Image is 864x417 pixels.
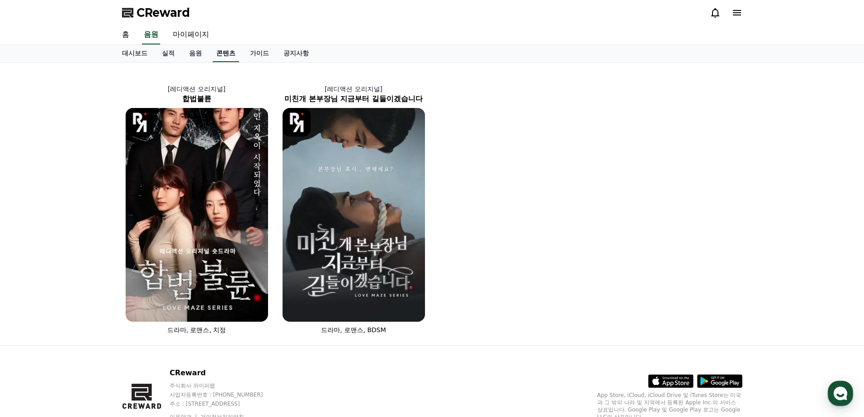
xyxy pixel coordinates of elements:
img: 미친개 본부장님 지금부터 길들이겠습니다 [283,108,425,322]
h2: 합법불륜 [118,93,275,104]
a: 대시보드 [115,45,155,62]
a: 설정 [117,288,174,310]
a: 콘텐츠 [213,45,239,62]
a: 대화 [60,288,117,310]
img: [object Object] Logo [283,108,311,137]
p: [레디액션 오리지널] [275,84,432,93]
a: 공지사항 [276,45,316,62]
a: [레디액션 오리지널] 합법불륜 합법불륜 [object Object] Logo 드라마, 로맨스, 치정 [118,77,275,342]
a: 홈 [115,25,137,44]
img: [object Object] Logo [126,108,154,137]
span: 드라마, 로맨스, 치정 [167,326,226,334]
span: 드라마, 로맨스, BDSM [321,326,386,334]
a: 음원 [142,25,160,44]
p: [레디액션 오리지널] [118,84,275,93]
p: 주소 : [STREET_ADDRESS] [170,400,280,407]
a: 음원 [182,45,209,62]
a: 홈 [3,288,60,310]
p: CReward [170,368,280,378]
span: 대화 [83,302,94,309]
span: 홈 [29,301,34,309]
a: [레디액션 오리지널] 미친개 본부장님 지금부터 길들이겠습니다 미친개 본부장님 지금부터 길들이겠습니다 [object Object] Logo 드라마, 로맨스, BDSM [275,77,432,342]
a: 마이페이지 [166,25,216,44]
a: 가이드 [243,45,276,62]
p: 주식회사 와이피랩 [170,382,280,389]
a: 실적 [155,45,182,62]
span: CReward [137,5,190,20]
img: 합법불륜 [126,108,268,322]
span: 설정 [140,301,151,309]
a: CReward [122,5,190,20]
h2: 미친개 본부장님 지금부터 길들이겠습니다 [275,93,432,104]
p: 사업자등록번호 : [PHONE_NUMBER] [170,391,280,398]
